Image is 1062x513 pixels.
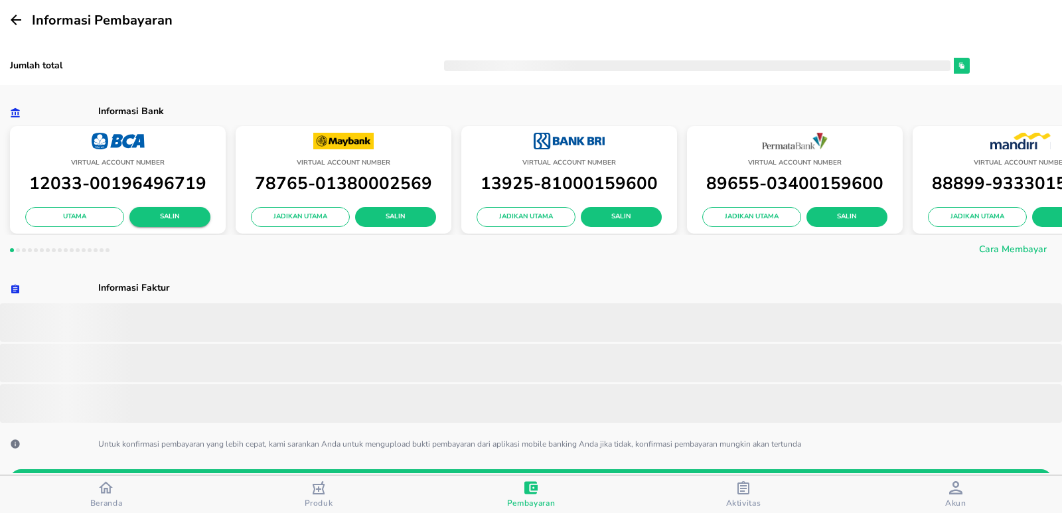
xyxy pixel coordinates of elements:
[702,207,801,227] button: Jadikan Utama
[36,211,114,223] span: Utama
[425,476,637,513] button: Pembayaran
[979,242,1047,258] span: Cara Membayar
[928,207,1027,227] button: Jadikan Utama
[92,133,145,149] img: BCA
[251,207,350,227] button: Jadikan Utama
[507,498,556,508] span: Pembayaran
[990,133,1051,149] img: MANDIRI
[534,133,604,149] img: BRI
[17,169,219,198] p: 12033-00196496719
[591,211,651,223] span: Salin
[25,207,124,227] button: Utama
[32,11,173,29] span: Informasi Pembayaran
[939,211,1016,223] span: Jadikan Utama
[694,157,896,169] p: Virtual Account Number
[850,476,1062,513] button: Akun
[444,60,950,71] span: ‌
[637,476,850,513] button: Aktivitas
[762,133,828,149] img: PERMATA
[581,207,662,227] button: Salin
[366,211,425,223] span: Salin
[726,498,761,508] span: Aktivitas
[242,169,445,198] p: 78765-01380002569
[262,211,339,223] span: Jadikan Utama
[468,157,670,169] p: Virtual Account Number
[355,207,436,227] button: Salin
[305,498,333,508] span: Produk
[487,211,565,223] span: Jadikan Utama
[129,207,210,227] button: Salin
[313,133,374,149] img: MAYBANK
[17,157,219,169] p: Virtual Account Number
[90,498,123,508] span: Beranda
[713,211,791,223] span: Jadikan Utama
[212,476,425,513] button: Produk
[817,211,877,223] span: Salin
[477,207,575,227] button: Jadikan Utama
[98,439,801,449] span: Untuk konfirmasi pembayaran yang lebih cepat, kami sarankan Anda untuk mengupload bukti pembayara...
[806,207,887,227] button: Salin
[140,211,200,223] span: Salin
[242,157,445,169] p: Virtual Account Number
[10,59,444,72] p: Jumlah total
[945,498,966,508] span: Akun
[468,169,670,198] p: 13925-81000159600
[974,242,1052,262] button: Cara Membayar
[694,169,896,198] p: 89655-03400159600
